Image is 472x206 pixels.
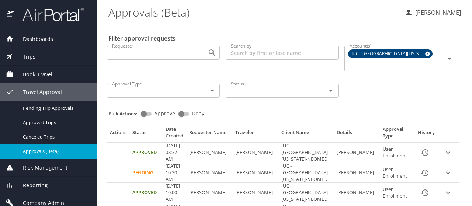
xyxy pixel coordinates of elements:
button: Open [207,85,217,96]
td: [PERSON_NAME] [334,143,380,163]
span: Trips [14,53,35,61]
p: Bulk Actions: [108,110,143,117]
th: Actions [107,126,129,142]
span: Pending Trip Approvals [23,105,88,112]
button: History [416,184,434,202]
th: Details [334,126,380,142]
button: [PERSON_NAME] [401,6,464,19]
th: Traveler [232,126,278,142]
button: expand row [442,147,454,158]
td: [PERSON_NAME] [334,163,380,183]
span: Approve [154,111,175,116]
button: expand row [442,187,454,198]
img: icon-airportal.png [7,7,14,22]
th: Approval Type [380,126,413,142]
h1: Approvals (Beta) [108,1,398,24]
button: History [416,144,434,161]
td: [PERSON_NAME] [186,183,232,203]
th: Requester Name [186,126,232,142]
h2: Filter approval requests [108,32,176,44]
button: Open [326,85,336,96]
button: History [416,164,434,182]
td: User Enrollment [380,143,413,163]
td: IUC - [GEOGRAPHIC_DATA][US_STATE]-NEOMED [278,143,334,163]
td: User Enrollment [380,183,413,203]
span: Deny [192,111,204,116]
span: Approvals (Beta) [23,148,88,155]
td: [PERSON_NAME] [232,143,278,163]
td: User Enrollment [380,163,413,183]
td: [DATE] 10:20 AM [163,163,186,183]
span: Canceled Trips [23,133,88,140]
td: [PERSON_NAME] [334,183,380,203]
span: Dashboards [14,35,53,43]
span: IUC - [GEOGRAPHIC_DATA][US_STATE]-NEOMED [348,50,427,58]
p: [PERSON_NAME] [413,8,461,17]
button: Open [207,48,217,58]
td: Approved [129,183,163,203]
th: Date Created [163,126,186,142]
td: Pending [129,163,163,183]
td: Approved [129,143,163,163]
th: Status [129,126,163,142]
td: [DATE] 10:00 AM [163,183,186,203]
td: IUC - [GEOGRAPHIC_DATA][US_STATE]-NEOMED [278,163,334,183]
span: Approved Trips [23,119,88,126]
button: expand row [442,167,454,178]
td: [PERSON_NAME] [232,183,278,203]
th: Client Name [278,126,334,142]
input: Search by first or last name [226,46,339,60]
span: Travel Approval [14,88,62,96]
th: History [413,126,440,142]
img: airportal-logo.png [14,7,84,22]
td: [DATE] 08:32 AM [163,143,186,163]
td: [PERSON_NAME] [232,163,278,183]
div: IUC - [GEOGRAPHIC_DATA][US_STATE]-NEOMED [348,49,433,58]
span: Reporting [14,181,48,189]
button: Open [444,53,455,64]
td: [PERSON_NAME] [186,163,232,183]
td: IUC - [GEOGRAPHIC_DATA][US_STATE]-NEOMED [278,183,334,203]
span: Risk Management [14,164,67,172]
span: Book Travel [14,70,52,78]
td: [PERSON_NAME] [186,143,232,163]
